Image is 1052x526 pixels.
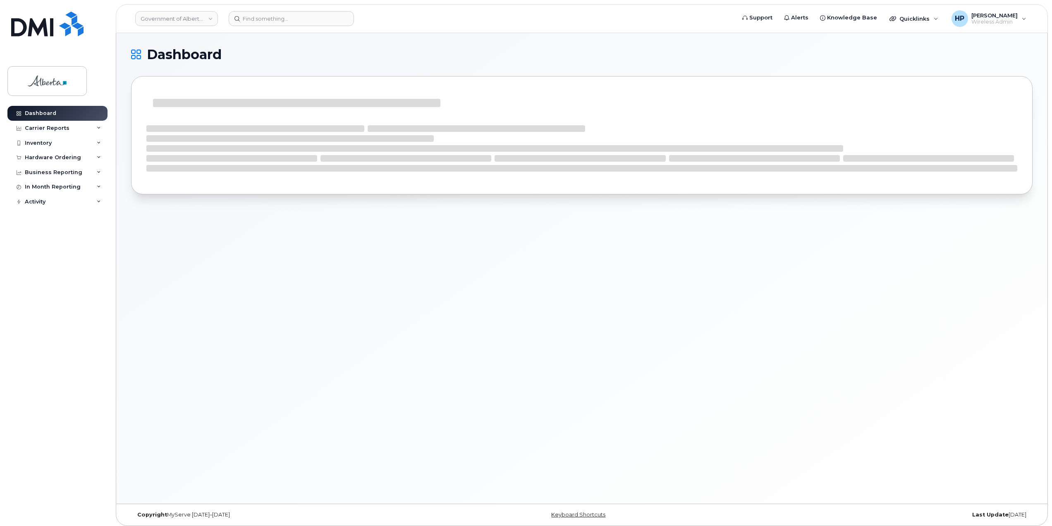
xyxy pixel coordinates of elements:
[732,512,1033,518] div: [DATE]
[131,512,432,518] div: MyServe [DATE]–[DATE]
[147,48,222,61] span: Dashboard
[972,512,1009,518] strong: Last Update
[137,512,167,518] strong: Copyright
[551,512,605,518] a: Keyboard Shortcuts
